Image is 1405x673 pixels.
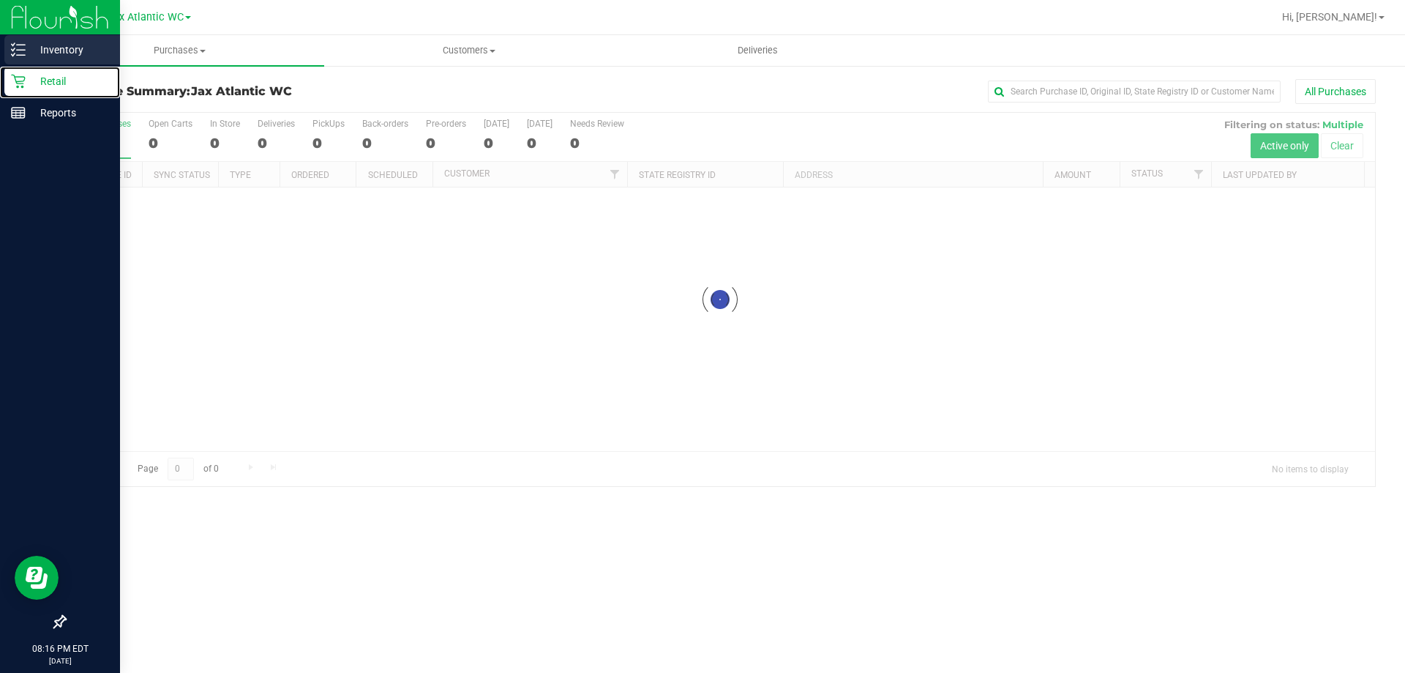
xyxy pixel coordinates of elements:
[7,642,113,655] p: 08:16 PM EDT
[1295,79,1376,104] button: All Purchases
[26,72,113,90] p: Retail
[11,42,26,57] inline-svg: Inventory
[324,35,613,66] a: Customers
[191,84,292,98] span: Jax Atlantic WC
[325,44,612,57] span: Customers
[64,85,501,98] h3: Purchase Summary:
[26,104,113,122] p: Reports
[613,35,902,66] a: Deliveries
[11,74,26,89] inline-svg: Retail
[11,105,26,120] inline-svg: Reports
[7,655,113,666] p: [DATE]
[988,81,1281,103] input: Search Purchase ID, Original ID, State Registry ID or Customer Name...
[35,44,324,57] span: Purchases
[108,11,184,23] span: Jax Atlantic WC
[718,44,798,57] span: Deliveries
[26,41,113,59] p: Inventory
[1282,11,1377,23] span: Hi, [PERSON_NAME]!
[35,35,324,66] a: Purchases
[15,556,59,600] iframe: Resource center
